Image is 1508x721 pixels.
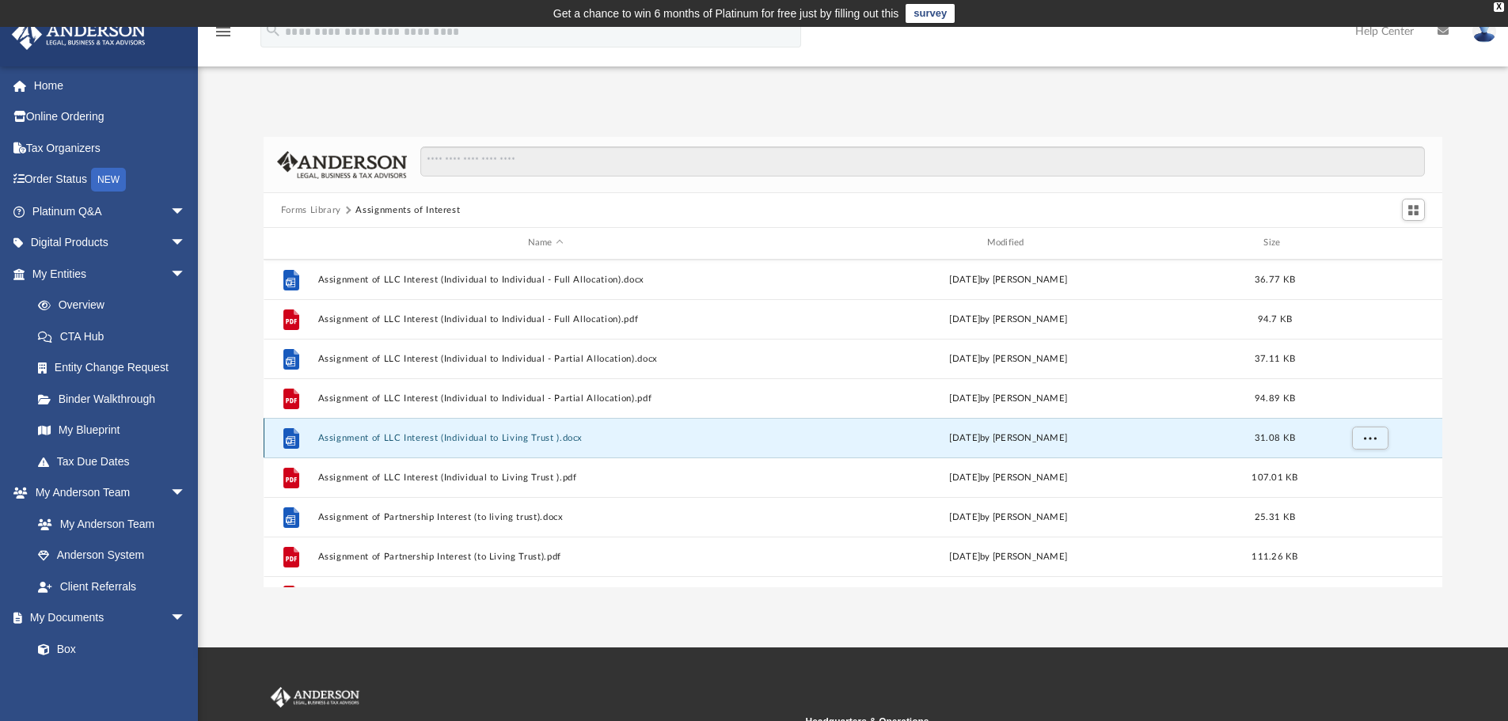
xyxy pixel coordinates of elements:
a: Tax Due Dates [22,446,210,477]
a: Platinum Q&Aarrow_drop_down [11,195,210,227]
img: Anderson Advisors Platinum Portal [7,19,150,50]
span: arrow_drop_down [170,477,202,510]
button: Switch to Grid View [1402,199,1426,221]
img: Anderson Advisors Platinum Portal [268,687,363,708]
a: My Blueprint [22,415,202,446]
button: Assignment of LLC Interest (Individual to Individual - Partial Allocation).docx [317,354,773,364]
img: User Pic [1472,20,1496,43]
div: Name [317,236,773,250]
a: Overview [22,290,210,321]
span: arrow_drop_down [170,602,202,635]
div: id [1313,236,1424,250]
a: Client Referrals [22,571,202,602]
div: [DATE] by [PERSON_NAME] [781,470,1236,484]
button: Assignment of LLC Interest (Individual to Individual - Full Allocation).pdf [317,314,773,324]
a: My Anderson Team [22,508,194,540]
span: 36.77 KB [1255,275,1295,283]
span: 107.01 KB [1252,472,1297,481]
div: grid [264,260,1443,587]
a: menu [214,30,233,41]
span: arrow_drop_down [170,258,202,290]
a: My Entitiesarrow_drop_down [11,258,210,290]
a: Digital Productsarrow_drop_down [11,227,210,259]
div: [DATE] by [PERSON_NAME] [781,391,1236,405]
div: [DATE] by [PERSON_NAME] [781,510,1236,524]
div: [DATE] by [PERSON_NAME] [781,431,1236,445]
a: Online Ordering [11,101,210,133]
span: 94.89 KB [1255,393,1295,402]
input: Search files and folders [420,146,1425,176]
span: arrow_drop_down [170,195,202,228]
div: id [271,236,310,250]
a: Binder Walkthrough [22,383,210,415]
div: Modified [780,236,1236,250]
a: survey [906,4,955,23]
a: Entity Change Request [22,352,210,384]
div: Get a chance to win 6 months of Platinum for free just by filling out this [553,4,899,23]
div: [DATE] by [PERSON_NAME] [781,549,1236,564]
div: [DATE] by [PERSON_NAME] [781,351,1236,366]
a: Anderson System [22,540,202,571]
span: 31.08 KB [1255,433,1295,442]
button: Forms Library [281,203,341,218]
i: menu [214,22,233,41]
button: Assignment of LLC Interest (Individual to Individual - Partial Allocation).pdf [317,393,773,404]
span: 111.26 KB [1252,552,1297,560]
div: [DATE] by [PERSON_NAME] [781,312,1236,326]
button: Assignment of LLC Interest (Individual to Living Trust ).docx [317,433,773,443]
a: Order StatusNEW [11,164,210,196]
a: Tax Organizers [11,132,210,164]
button: More options [1351,426,1388,450]
span: 94.7 KB [1257,314,1292,323]
div: NEW [91,168,126,192]
button: Assignment of LLC Interest (Individual to Living Trust ).pdf [317,472,773,483]
a: Meeting Minutes [22,665,202,696]
button: Assignments of Interest [355,203,460,218]
span: 37.11 KB [1255,354,1295,362]
a: CTA Hub [22,321,210,352]
a: My Documentsarrow_drop_down [11,602,202,634]
a: Home [11,70,210,101]
i: search [264,21,282,39]
button: Assignment of LLC Interest (Individual to Individual - Full Allocation).docx [317,275,773,285]
button: Assignment of Partnership Interest (to Living Trust).pdf [317,552,773,562]
span: arrow_drop_down [170,227,202,260]
div: Size [1243,236,1306,250]
span: 25.31 KB [1255,512,1295,521]
button: Assignment of Partnership Interest (to living trust).docx [317,512,773,522]
div: close [1494,2,1504,12]
a: My Anderson Teamarrow_drop_down [11,477,202,509]
a: Box [22,633,194,665]
div: [DATE] by [PERSON_NAME] [781,272,1236,287]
